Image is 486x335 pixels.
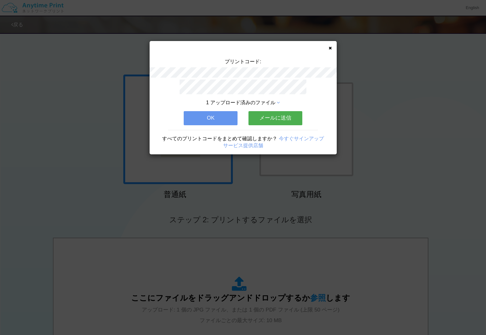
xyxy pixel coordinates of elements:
[206,100,275,105] span: 1 アップロード済みのファイル
[279,136,324,141] a: 今すぐサインアップ
[184,111,238,125] button: OK
[223,143,263,148] a: サービス提供店舗
[225,59,261,64] span: プリントコード:
[248,111,302,125] button: メールに送信
[162,136,277,141] span: すべてのプリントコードをまとめて確認しますか？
